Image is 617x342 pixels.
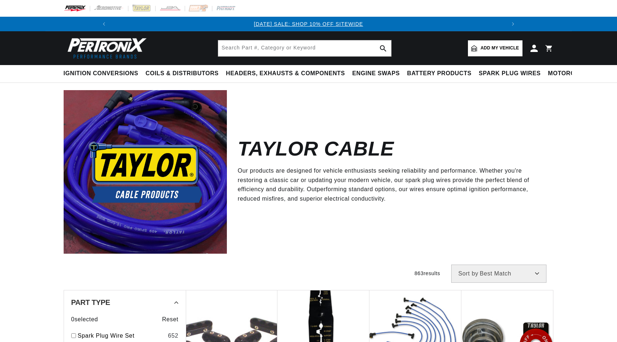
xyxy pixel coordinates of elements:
[111,20,506,28] div: Announcement
[479,70,541,77] span: Spark Plug Wires
[71,315,98,324] span: 0 selected
[222,65,348,82] summary: Headers, Exhausts & Components
[145,70,219,77] span: Coils & Distributors
[506,17,520,31] button: Translation missing: en.sections.announcements.next_announcement
[45,17,572,31] slideshow-component: Translation missing: en.sections.announcements.announcement_bar
[64,70,139,77] span: Ignition Conversions
[64,65,142,82] summary: Ignition Conversions
[168,331,179,341] div: 652
[238,166,543,203] p: Our products are designed for vehicle enthusiasts seeking reliability and performance. Whether yo...
[64,36,147,61] img: Pertronix
[407,70,472,77] span: Battery Products
[142,65,222,82] summary: Coils & Distributors
[254,21,363,27] a: [DATE] SALE: SHOP 10% OFF SITEWIDE
[218,40,391,56] input: Search Part #, Category or Keyword
[352,70,400,77] span: Engine Swaps
[97,17,111,31] button: Translation missing: en.sections.announcements.previous_announcement
[475,65,544,82] summary: Spark Plug Wires
[71,299,110,306] span: Part Type
[375,40,391,56] button: search button
[64,90,227,253] img: Taylor Cable
[468,40,522,56] a: Add my vehicle
[414,270,440,276] span: 863 results
[544,65,595,82] summary: Motorcycle
[78,331,165,341] a: Spark Plug Wire Set
[548,70,591,77] span: Motorcycle
[226,70,345,77] span: Headers, Exhausts & Components
[458,271,478,277] span: Sort by
[111,20,506,28] div: 1 of 3
[349,65,404,82] summary: Engine Swaps
[481,45,519,52] span: Add my vehicle
[162,315,179,324] span: Reset
[238,140,394,157] h2: Taylor Cable
[451,265,546,283] select: Sort by
[404,65,475,82] summary: Battery Products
